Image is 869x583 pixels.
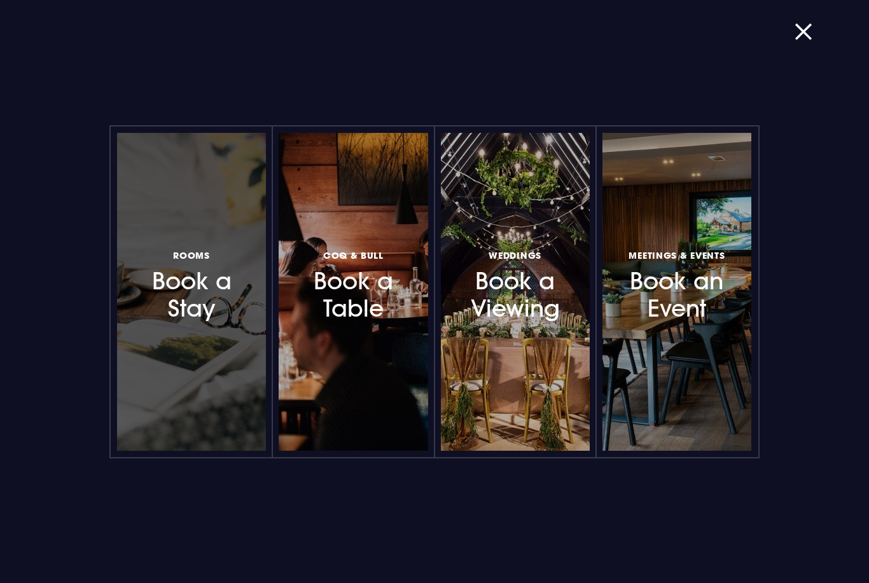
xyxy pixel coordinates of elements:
span: Meetings & Events [629,249,725,261]
h3: Book an Event [627,247,727,323]
a: WeddingsBook a Viewing [441,133,590,451]
span: Weddings [489,249,541,261]
span: Coq & Bull [323,249,384,261]
a: RoomsBook a Stay [117,133,266,451]
h3: Book a Viewing [465,247,566,323]
a: Coq & BullBook a Table [279,133,428,451]
span: Rooms [173,249,210,261]
a: Meetings & EventsBook an Event [602,133,751,451]
h3: Book a Stay [141,247,242,323]
h3: Book a Table [303,247,404,323]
